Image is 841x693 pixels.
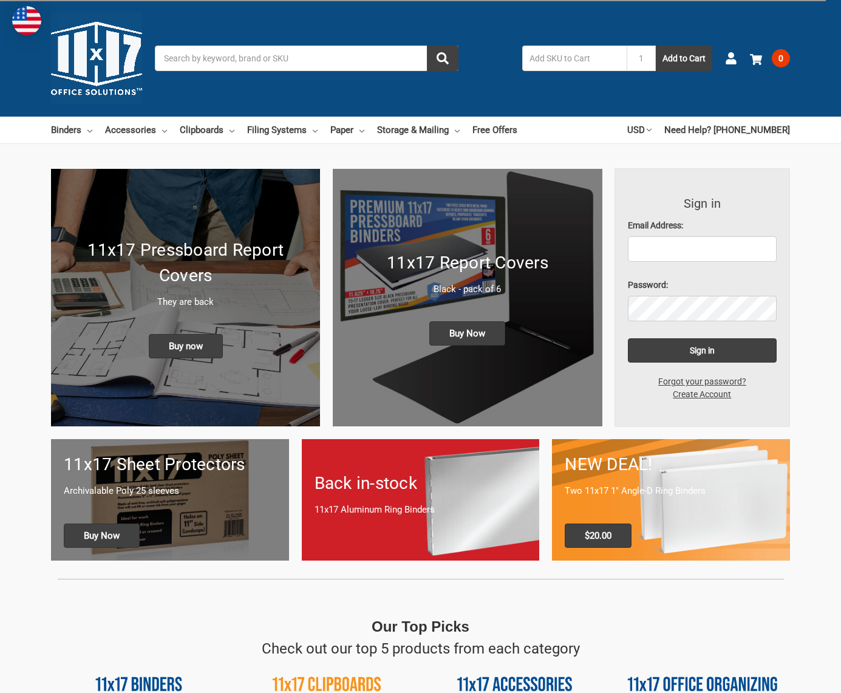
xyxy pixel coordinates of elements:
[664,117,790,143] a: Need Help? [PHONE_NUMBER]
[429,321,505,346] span: Buy Now
[51,169,320,426] a: New 11x17 Pressboard Binders 11x17 Pressboard Report Covers They are back Buy now
[333,169,602,426] img: 11x17 Report Covers
[628,194,777,213] h3: Sign in
[346,250,589,276] h1: 11x17 Report Covers
[12,6,41,35] img: duty and tax information for United States
[330,117,364,143] a: Paper
[627,117,652,143] a: USD
[652,375,753,388] a: Forgot your password?
[346,282,589,296] p: Black - pack of 6
[64,484,276,498] p: Archivalable Poly 25 sleeves
[247,117,318,143] a: Filing Systems
[656,46,712,71] button: Add to Cart
[51,169,320,426] img: New 11x17 Pressboard Binders
[565,452,777,477] h1: NEW DEAL!
[180,117,234,143] a: Clipboards
[565,484,777,498] p: Two 11x17 1" Angle-D Ring Binders
[64,452,276,477] h1: 11x17 Sheet Protectors
[372,616,469,638] p: Our Top Picks
[772,49,790,67] span: 0
[522,46,627,71] input: Add SKU to Cart
[565,524,632,548] span: $20.00
[552,439,790,560] a: 11x17 Binder 2-pack only $20.00 NEW DEAL! Two 11x17 1" Angle-D Ring Binders $20.00
[628,219,777,232] label: Email Address:
[64,524,140,548] span: Buy Now
[472,117,517,143] a: Free Offers
[51,117,92,143] a: Binders
[628,338,777,363] input: Sign in
[315,471,527,496] h1: Back in-stock
[64,237,307,288] h1: 11x17 Pressboard Report Covers
[666,388,738,401] a: Create Account
[105,117,167,143] a: Accessories
[315,503,527,517] p: 11x17 Aluminum Ring Binders
[155,46,458,71] input: Search by keyword, brand or SKU
[51,13,142,104] img: 11x17.com
[377,117,460,143] a: Storage & Mailing
[750,43,790,74] a: 0
[628,279,777,292] label: Password:
[149,334,223,358] span: Buy now
[51,439,289,560] a: 11x17 sheet protectors 11x17 Sheet Protectors Archivalable Poly 25 sleeves Buy Now
[262,638,580,660] p: Check out our top 5 products from each category
[302,439,540,560] a: Back in-stock 11x17 Aluminum Ring Binders
[333,169,602,426] a: 11x17 Report Covers 11x17 Report Covers Black - pack of 6 Buy Now
[64,295,307,309] p: They are back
